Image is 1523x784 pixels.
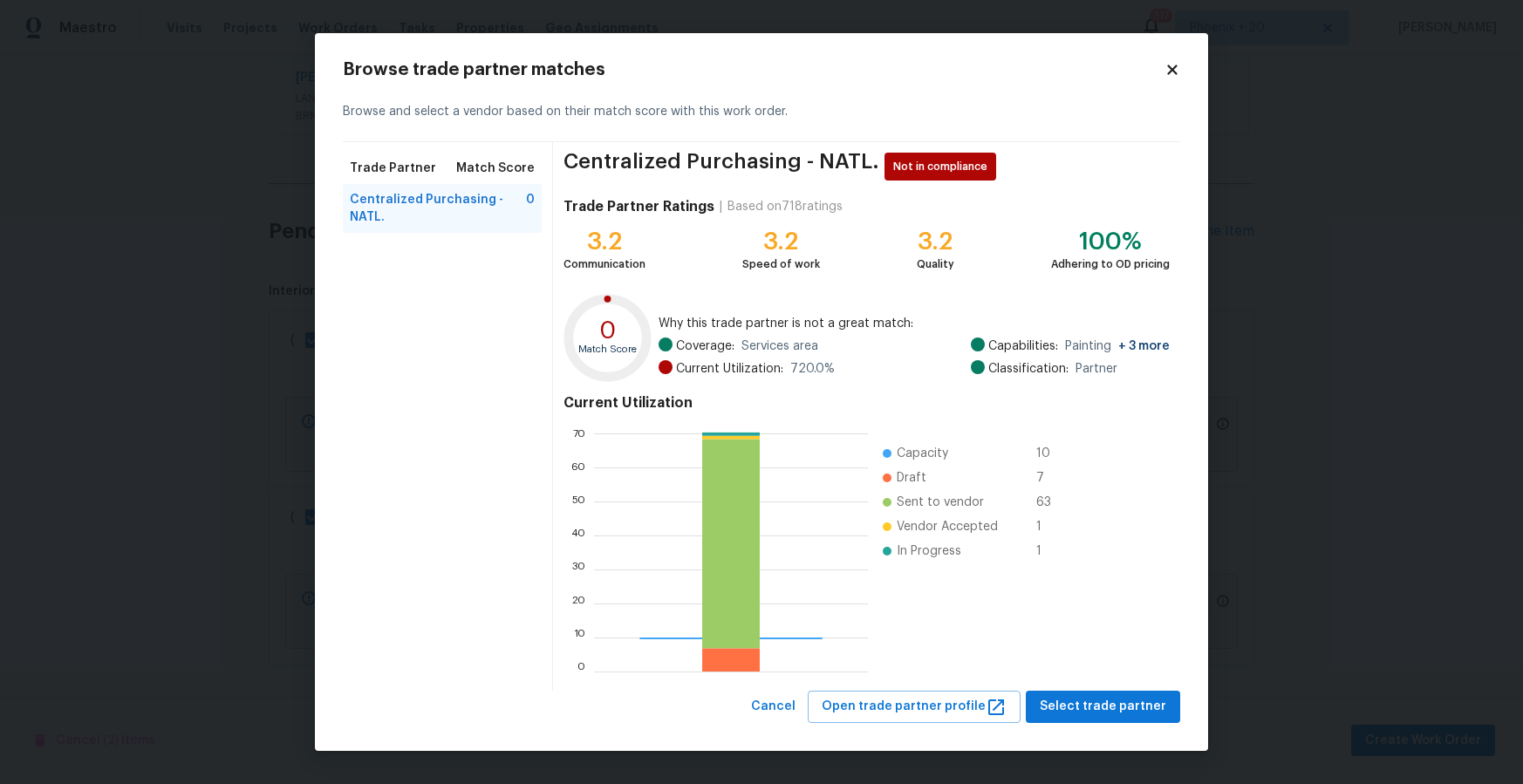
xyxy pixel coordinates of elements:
[1036,445,1064,462] span: 10
[343,61,1164,78] h2: Browse trade partner matches
[1051,256,1170,273] div: Adhering to OD pricing
[526,191,535,226] span: 0
[676,337,734,355] span: Coverage:
[897,469,926,487] span: Draft
[742,233,820,250] div: 3.2
[659,315,1170,332] span: Why this trade partner is not a great match:
[897,518,998,535] span: Vendor Accepted
[1036,494,1064,511] span: 63
[822,696,1007,718] span: Open trade partner profile
[572,429,585,440] text: 70
[714,198,727,215] div: |
[1036,469,1064,487] span: 7
[563,233,645,250] div: 3.2
[988,337,1058,355] span: Capabilities:
[456,160,535,177] span: Match Score
[917,233,954,250] div: 3.2
[570,463,585,474] text: 60
[1076,360,1117,378] span: Partner
[573,632,585,643] text: 10
[599,318,617,343] text: 0
[1051,233,1170,250] div: 100%
[1118,340,1170,352] span: + 3 more
[350,191,526,226] span: Centralized Purchasing - NATL.
[1036,518,1064,535] span: 1
[563,153,879,181] span: Centralized Purchasing - NATL.
[790,360,835,378] span: 720.0 %
[571,598,585,609] text: 20
[571,564,585,575] text: 30
[897,542,961,560] span: In Progress
[563,394,1170,412] h4: Current Utilization
[893,158,994,175] span: Not in compliance
[577,666,585,677] text: 0
[988,360,1069,378] span: Classification:
[917,256,954,273] div: Quality
[570,530,585,541] text: 40
[1026,691,1180,723] button: Select trade partner
[897,445,948,462] span: Capacity
[563,198,714,215] h4: Trade Partner Ratings
[1036,542,1064,560] span: 1
[741,337,818,355] span: Services area
[744,691,802,723] button: Cancel
[578,345,637,355] text: Match Score
[571,496,585,507] text: 50
[350,160,436,177] span: Trade Partner
[1040,696,1166,718] span: Select trade partner
[727,198,843,215] div: Based on 718 ratings
[742,256,820,273] div: Speed of work
[343,82,1180,142] div: Browse and select a vendor based on their match score with this work order.
[808,691,1021,723] button: Open trade partner profile
[1065,337,1170,355] span: Painting
[751,696,796,718] span: Cancel
[676,360,783,378] span: Current Utilization:
[897,494,984,511] span: Sent to vendor
[563,256,645,273] div: Communication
